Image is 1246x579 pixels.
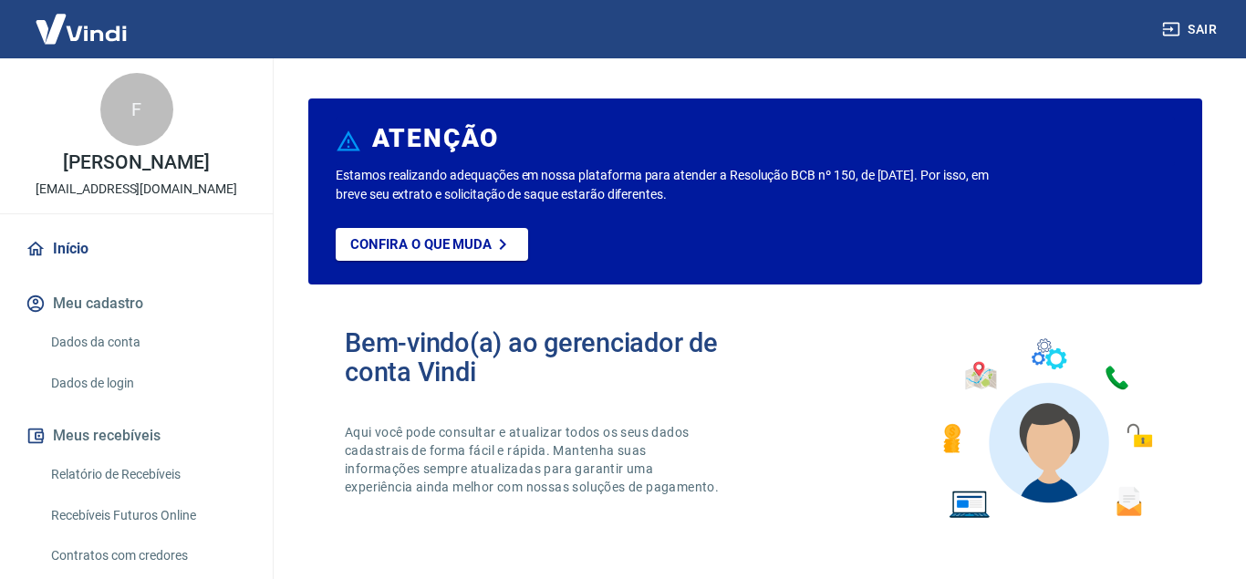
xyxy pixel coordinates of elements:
[1158,13,1224,47] button: Sair
[22,229,251,269] a: Início
[336,228,528,261] a: Confira o que muda
[336,166,1007,204] p: Estamos realizando adequações em nossa plataforma para atender a Resolução BCB nº 150, de [DATE]....
[345,423,722,496] p: Aqui você pode consultar e atualizar todos os seus dados cadastrais de forma fácil e rápida. Mant...
[44,537,251,574] a: Contratos com credores
[44,456,251,493] a: Relatório de Recebíveis
[100,73,173,146] div: F
[22,416,251,456] button: Meus recebíveis
[44,365,251,402] a: Dados de login
[22,1,140,57] img: Vindi
[927,328,1166,530] img: Imagem de um avatar masculino com diversos icones exemplificando as funcionalidades do gerenciado...
[350,236,492,253] p: Confira o que muda
[22,284,251,324] button: Meu cadastro
[345,328,755,387] h2: Bem-vindo(a) ao gerenciador de conta Vindi
[63,153,209,172] p: [PERSON_NAME]
[44,324,251,361] a: Dados da conta
[36,180,237,199] p: [EMAIL_ADDRESS][DOMAIN_NAME]
[44,497,251,534] a: Recebíveis Futuros Online
[372,129,499,148] h6: ATENÇÃO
